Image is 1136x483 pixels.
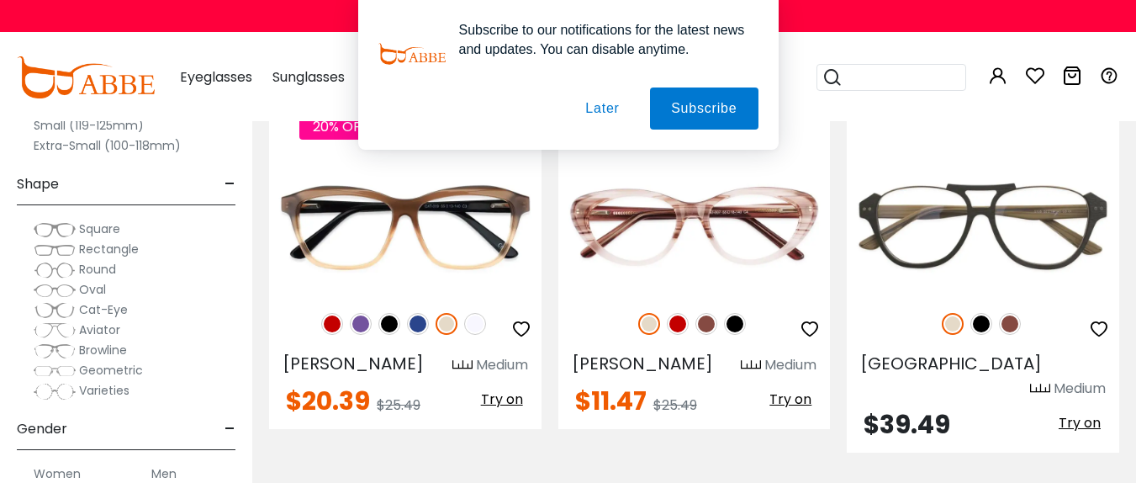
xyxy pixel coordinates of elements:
[847,158,1119,295] img: Cream Ocean Gate - Combination ,Universal Bridge Fit
[564,88,640,130] button: Later
[225,164,235,204] span: -
[79,342,127,358] span: Browline
[860,352,1042,375] span: [GEOGRAPHIC_DATA]
[407,313,429,335] img: Blue
[283,352,424,375] span: [PERSON_NAME]
[764,389,816,411] button: Try on
[558,158,831,295] img: Cream Irene - Acetate ,Universal Bridge Fit
[476,389,528,411] button: Try on
[653,395,697,415] span: $25.49
[452,359,473,372] img: size ruler
[667,313,689,335] img: Red
[864,406,950,443] span: $39.49
[446,20,758,59] div: Subscribe to our notifications for the latest news and updates. You can disable anytime.
[1059,413,1101,433] span: Try on
[350,313,372,335] img: Purple
[79,321,120,338] span: Aviator
[436,313,457,335] img: Cream
[225,409,235,449] span: -
[79,281,106,298] span: Oval
[378,313,400,335] img: Black
[378,20,446,88] img: notification icon
[942,313,964,335] img: Cream
[464,313,486,335] img: Translucent
[481,390,523,409] span: Try on
[724,313,746,335] img: Black
[34,342,76,359] img: Browline.png
[572,352,713,375] span: [PERSON_NAME]
[17,164,59,204] span: Shape
[769,390,811,409] span: Try on
[34,322,76,339] img: Aviator.png
[79,301,128,318] span: Cat-Eye
[377,395,420,415] span: $25.49
[741,359,761,372] img: size ruler
[34,241,76,258] img: Rectangle.png
[34,282,76,299] img: Oval.png
[34,262,76,279] img: Round.png
[1054,412,1106,434] button: Try on
[34,302,76,319] img: Cat-Eye.png
[476,355,528,375] div: Medium
[638,313,660,335] img: Cream
[34,221,76,238] img: Square.png
[970,313,992,335] img: Black
[17,409,67,449] span: Gender
[1030,383,1050,395] img: size ruler
[79,362,143,379] span: Geometric
[79,220,120,237] span: Square
[999,313,1021,335] img: Brown
[321,313,343,335] img: Red
[79,382,129,399] span: Varieties
[79,241,139,257] span: Rectangle
[764,355,816,375] div: Medium
[695,313,717,335] img: Brown
[650,88,758,130] button: Subscribe
[1054,379,1106,399] div: Medium
[575,383,647,419] span: $11.47
[34,363,76,379] img: Geometric.png
[79,261,116,278] span: Round
[34,383,76,401] img: Varieties.png
[269,158,542,295] img: Cream Sonia - Acetate ,Universal Bridge Fit
[286,383,370,419] span: $20.39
